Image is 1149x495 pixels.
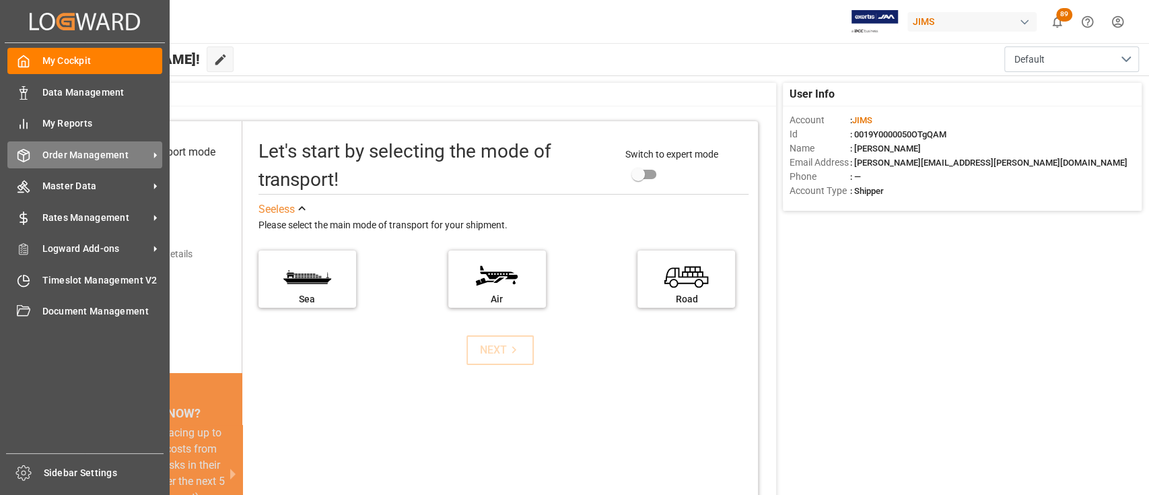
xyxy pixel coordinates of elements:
[907,9,1042,34] button: JIMS
[852,115,872,125] span: JIMS
[850,158,1127,168] span: : [PERSON_NAME][EMAIL_ADDRESS][PERSON_NAME][DOMAIN_NAME]
[790,141,850,156] span: Name
[851,10,898,34] img: Exertis%20JAM%20-%20Email%20Logo.jpg_1722504956.jpg
[258,218,749,234] div: Please select the main mode of transport for your shipment.
[790,86,835,102] span: User Info
[42,86,163,100] span: Data Management
[850,186,884,196] span: : Shipper
[466,335,534,365] button: NEXT
[1042,7,1072,37] button: show 89 new notifications
[625,149,718,160] span: Switch to expert mode
[1056,8,1072,22] span: 89
[455,292,539,306] div: Air
[258,201,295,218] div: See less
[42,148,149,162] span: Order Management
[42,179,149,193] span: Master Data
[7,267,162,293] a: Timeslot Management V2
[480,342,521,358] div: NEXT
[1014,53,1045,67] span: Default
[7,48,162,74] a: My Cockpit
[42,117,163,131] span: My Reports
[790,113,850,127] span: Account
[42,54,163,68] span: My Cockpit
[907,12,1037,32] div: JIMS
[790,127,850,141] span: Id
[7,79,162,105] a: Data Management
[790,184,850,198] span: Account Type
[42,273,163,288] span: Timeslot Management V2
[1004,46,1139,72] button: open menu
[850,129,946,139] span: : 0019Y0000050OTgQAM
[258,137,612,194] div: Let's start by selecting the mode of transport!
[1072,7,1103,37] button: Help Center
[850,143,921,154] span: : [PERSON_NAME]
[790,170,850,184] span: Phone
[644,292,728,306] div: Road
[7,110,162,137] a: My Reports
[790,156,850,170] span: Email Address
[265,292,349,306] div: Sea
[850,172,861,182] span: : —
[42,211,149,225] span: Rates Management
[7,298,162,325] a: Document Management
[850,115,872,125] span: :
[42,304,163,319] span: Document Management
[42,242,149,256] span: Logward Add-ons
[111,144,215,160] div: Select transport mode
[44,466,164,480] span: Sidebar Settings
